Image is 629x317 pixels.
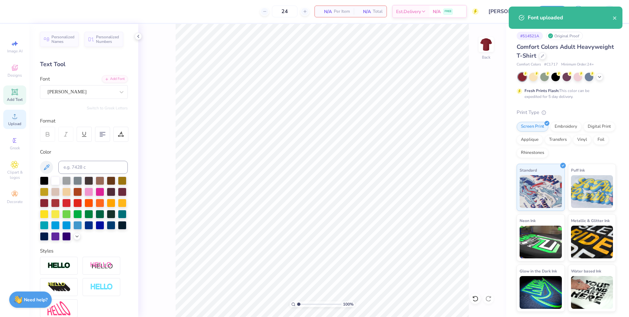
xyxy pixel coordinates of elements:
span: Standard [520,167,537,174]
input: Untitled Design [484,5,532,18]
span: Image AI [7,48,23,54]
img: Shadow [90,262,113,270]
div: Rhinestones [517,148,548,158]
div: Applique [517,135,543,145]
img: 3d Illusion [48,282,70,292]
span: Minimum Order: 24 + [561,62,594,67]
div: Back [482,54,490,60]
input: e.g. 7428 c [58,161,128,174]
span: Total [373,8,383,15]
div: Screen Print [517,122,548,132]
div: Transfers [545,135,571,145]
span: Per Item [334,8,350,15]
span: Comfort Colors Adult Heavyweight T-Shirt [517,43,614,60]
div: Font uploaded [528,14,613,22]
div: Embroidery [550,122,581,132]
div: Format [40,117,128,125]
span: Est. Delivery [396,8,421,15]
span: Upload [8,121,21,126]
img: Standard [520,175,562,208]
div: Vinyl [573,135,591,145]
div: Text Tool [40,60,128,69]
img: Water based Ink [571,276,613,309]
span: Decorate [7,199,23,204]
img: Neon Ink [520,226,562,258]
span: # C1717 [544,62,558,67]
span: Glow in the Dark Ink [520,268,557,274]
span: Metallic & Glitter Ink [571,217,610,224]
img: Glow in the Dark Ink [520,276,562,309]
img: Stroke [48,262,70,270]
img: Puff Ink [571,175,613,208]
div: # 514521A [517,32,543,40]
img: Free Distort [48,301,70,315]
span: N/A [433,8,441,15]
div: Print Type [517,109,616,116]
strong: Need help? [24,297,48,303]
span: N/A [358,8,371,15]
input: – – [272,6,297,17]
span: 100 % [343,301,353,307]
span: Greek [10,145,20,151]
div: Add Font [102,75,128,83]
span: FREE [445,9,451,14]
span: Neon Ink [520,217,536,224]
span: Designs [8,73,22,78]
div: Original Proof [546,32,583,40]
img: Metallic & Glitter Ink [571,226,613,258]
span: Comfort Colors [517,62,541,67]
label: Font [40,75,50,83]
span: Water based Ink [571,268,601,274]
span: Add Text [7,97,23,102]
span: Personalized Numbers [96,35,119,44]
button: Switch to Greek Letters [87,105,128,111]
span: Puff Ink [571,167,585,174]
button: close [613,14,617,22]
span: N/A [319,8,332,15]
img: Negative Space [90,283,113,291]
div: This color can be expedited for 5 day delivery. [524,88,605,100]
div: Digital Print [583,122,615,132]
strong: Fresh Prints Flash: [524,88,559,93]
span: Personalized Names [51,35,75,44]
div: Foil [593,135,609,145]
img: Back [480,38,493,51]
div: Styles [40,247,128,255]
span: Clipart & logos [3,170,26,180]
div: Color [40,148,128,156]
